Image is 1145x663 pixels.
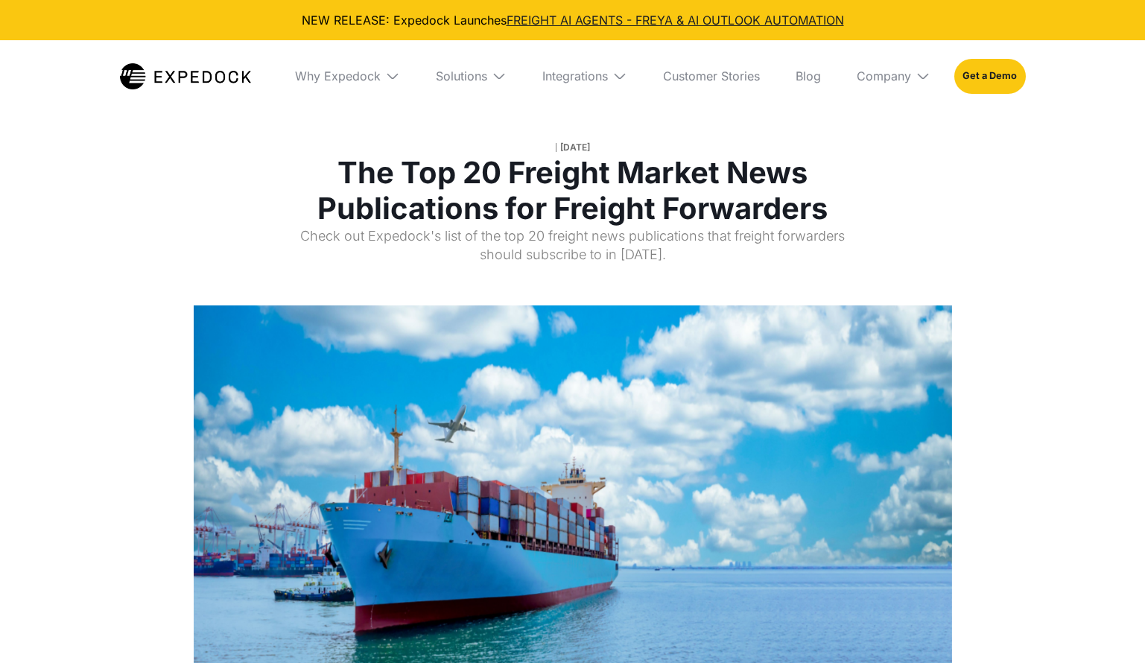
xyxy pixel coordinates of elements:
div: Why Expedock [283,40,412,112]
div: [DATE] [560,140,590,155]
a: FREIGHT AI AGENTS - FREYA & AI OUTLOOK AUTOMATION [507,13,844,28]
div: Company [845,40,942,112]
a: Get a Demo [954,59,1025,93]
div: Solutions [424,40,518,112]
a: Customer Stories [651,40,772,112]
div: Integrations [542,69,608,83]
div: NEW RELEASE: Expedock Launches [12,12,1133,28]
a: Blog [784,40,833,112]
div: Solutions [436,69,487,83]
div: Company [857,69,911,83]
div: Why Expedock [295,69,381,83]
h1: The Top 20 Freight Market News Publications for Freight Forwarders [296,155,849,226]
p: Check out Expedock's list of the top 20 freight news publications that freight forwarders should ... [296,226,849,276]
div: Integrations [530,40,639,112]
